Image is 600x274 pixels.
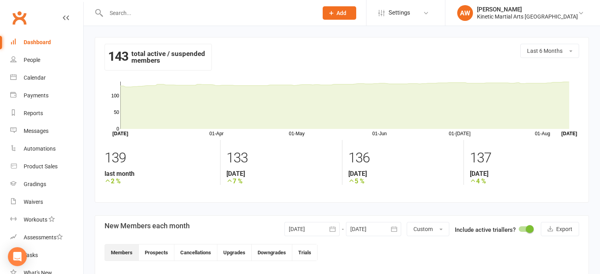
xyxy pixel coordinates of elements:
[520,44,579,58] button: Last 6 Months
[24,199,43,205] div: Waivers
[389,4,410,22] span: Settings
[10,229,83,246] a: Assessments
[24,110,43,116] div: Reports
[477,13,578,20] div: Kinetic Martial Arts [GEOGRAPHIC_DATA]
[10,193,83,211] a: Waivers
[105,244,139,261] button: Members
[105,177,214,185] strong: 2 %
[541,222,579,236] button: Export
[226,146,336,170] div: 133
[10,34,83,51] a: Dashboard
[105,146,214,170] div: 139
[9,8,29,28] a: Clubworx
[24,57,40,63] div: People
[24,39,51,45] div: Dashboard
[105,222,190,230] h3: New Members each month
[252,244,292,261] button: Downgrades
[336,10,346,16] span: Add
[139,244,174,261] button: Prospects
[10,158,83,175] a: Product Sales
[24,92,49,99] div: Payments
[174,244,217,261] button: Cancellations
[10,122,83,140] a: Messages
[323,6,356,20] button: Add
[470,146,579,170] div: 137
[105,170,214,177] strong: last month
[527,48,563,54] span: Last 6 Months
[470,170,579,177] strong: [DATE]
[10,87,83,104] a: Payments
[105,44,212,71] div: total active / suspended members
[108,50,128,62] strong: 143
[348,177,458,185] strong: 5 %
[348,170,458,177] strong: [DATE]
[24,234,63,240] div: Assessments
[470,177,579,185] strong: 4 %
[24,181,46,187] div: Gradings
[10,175,83,193] a: Gradings
[10,246,83,264] a: Tasks
[10,140,83,158] a: Automations
[217,244,252,261] button: Upgrades
[24,128,49,134] div: Messages
[226,170,336,177] strong: [DATE]
[24,252,38,258] div: Tasks
[413,226,433,232] span: Custom
[10,51,83,69] a: People
[226,177,336,185] strong: 7 %
[10,104,83,122] a: Reports
[10,211,83,229] a: Workouts
[24,216,47,223] div: Workouts
[477,6,578,13] div: [PERSON_NAME]
[292,244,317,261] button: Trials
[455,225,516,235] label: Include active triallers?
[457,5,473,21] div: AW
[24,145,56,152] div: Automations
[24,163,58,170] div: Product Sales
[407,222,449,236] button: Custom
[10,69,83,87] a: Calendar
[104,7,312,19] input: Search...
[348,146,458,170] div: 136
[8,247,27,266] div: Open Intercom Messenger
[24,75,46,81] div: Calendar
